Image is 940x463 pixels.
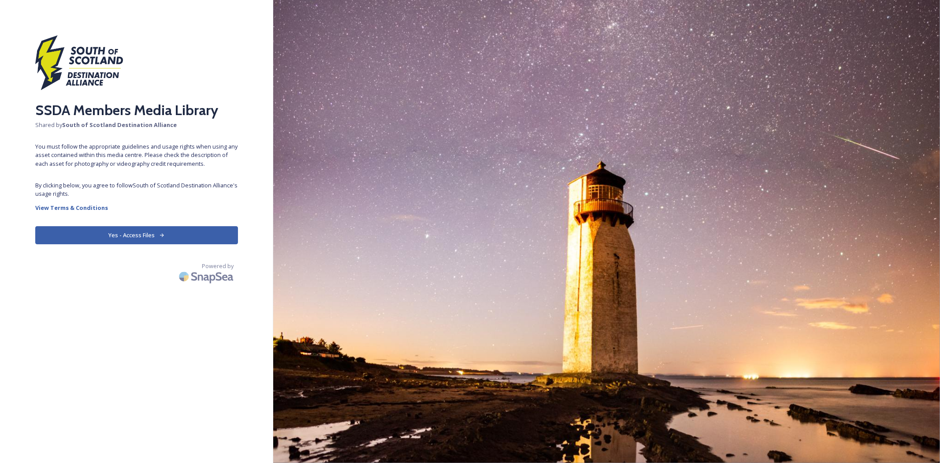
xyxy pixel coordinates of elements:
span: You must follow the appropriate guidelines and usage rights when using any asset contained within... [35,142,238,168]
h2: SSDA Members Media Library [35,100,238,121]
button: Yes - Access Files [35,226,238,244]
a: View Terms & Conditions [35,202,238,213]
span: Powered by [202,262,234,270]
strong: View Terms & Conditions [35,204,108,212]
img: SnapSea Logo [176,266,238,287]
img: 2021_SSH_Destination_colour.png [35,35,123,95]
strong: South of Scotland Destination Alliance [62,121,177,129]
span: By clicking below, you agree to follow South of Scotland Destination Alliance 's usage rights. [35,181,238,198]
span: Shared by [35,121,238,129]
